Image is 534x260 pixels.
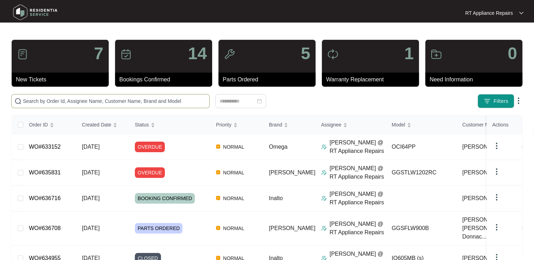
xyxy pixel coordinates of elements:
th: Priority [210,116,263,134]
p: 14 [188,45,207,62]
p: 1 [404,45,414,62]
td: OCI64PP [386,134,457,160]
span: [PERSON_NAME] [462,194,509,203]
span: OVERDUE [135,142,165,152]
a: WO#635831 [29,169,61,175]
a: WO#633152 [29,144,61,150]
span: [DATE] [82,144,100,150]
span: [DATE] [82,195,100,201]
p: New Tickets [16,75,109,84]
span: Model [392,121,405,129]
th: Brand [263,116,316,134]
img: dropdown arrow [519,11,523,15]
span: OVERDUE [135,167,165,178]
img: Assigner Icon [321,225,327,231]
span: Assignee [321,121,342,129]
input: Search by Order Id, Assignee Name, Customer Name, Brand and Model [23,97,206,105]
span: Inalto [269,195,283,201]
span: Brand [269,121,282,129]
img: icon [327,49,338,60]
th: Assignee [316,116,386,134]
img: Assigner Icon [321,196,327,201]
img: filter icon [484,98,491,105]
img: dropdown arrow [492,142,501,150]
p: [PERSON_NAME] @ RT Appliance Repairs [330,138,386,155]
span: [PERSON_NAME] [462,168,509,177]
td: GGSTLW1202RC [386,160,457,186]
img: icon [224,49,235,60]
img: Vercel Logo [216,170,220,174]
span: [DATE] [82,225,100,231]
p: Parts Ordered [223,75,316,84]
span: Status [135,121,149,129]
span: [PERSON_NAME]... [462,143,514,151]
img: dropdown arrow [514,97,523,105]
p: [PERSON_NAME] @ RT Appliance Repairs [330,190,386,207]
img: icon [431,49,442,60]
img: dropdown arrow [492,223,501,231]
span: PARTS ORDERED [135,223,182,234]
p: 5 [301,45,310,62]
span: [DATE] [82,169,100,175]
span: Filters [493,98,508,105]
th: Customer Name [457,116,527,134]
span: NORMAL [220,143,247,151]
p: 0 [508,45,517,62]
img: Vercel Logo [216,144,220,149]
span: NORMAL [220,168,247,177]
span: NORMAL [220,224,247,233]
th: Created Date [76,116,129,134]
th: Actions [487,116,522,134]
span: Omega [269,144,287,150]
img: Assigner Icon [321,170,327,175]
p: Need Information [430,75,522,84]
p: Warranty Replacement [326,75,419,84]
img: Vercel Logo [216,226,220,230]
img: Assigner Icon [321,144,327,150]
img: Vercel Logo [216,256,220,260]
a: WO#636716 [29,195,61,201]
p: 7 [94,45,103,62]
img: search-icon [14,98,22,105]
a: WO#636708 [29,225,61,231]
img: Vercel Logo [216,196,220,200]
th: Status [129,116,210,134]
img: dropdown arrow [492,167,501,176]
span: [PERSON_NAME] [269,225,316,231]
p: RT Appliance Repairs [465,10,513,17]
span: Created Date [82,121,111,129]
p: [PERSON_NAME] @ RT Appliance Repairs [330,164,386,181]
td: GGSFLW900B [386,211,457,246]
th: Order ID [23,116,76,134]
button: filter iconFilters [478,94,514,108]
span: Priority [216,121,232,129]
img: residentia service logo [11,2,60,23]
img: icon [17,49,28,60]
p: Bookings Confirmed [119,75,212,84]
span: Order ID [29,121,48,129]
span: BOOKING CONFIRMED [135,193,195,204]
span: [PERSON_NAME] [PERSON_NAME] Donnac... [462,216,518,241]
img: dropdown arrow [492,193,501,202]
span: [PERSON_NAME] [269,169,316,175]
span: Customer Name [462,121,498,129]
img: icon [120,49,132,60]
p: [PERSON_NAME] @ RT Appliance Repairs [330,220,386,237]
span: NORMAL [220,194,247,203]
th: Model [386,116,457,134]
